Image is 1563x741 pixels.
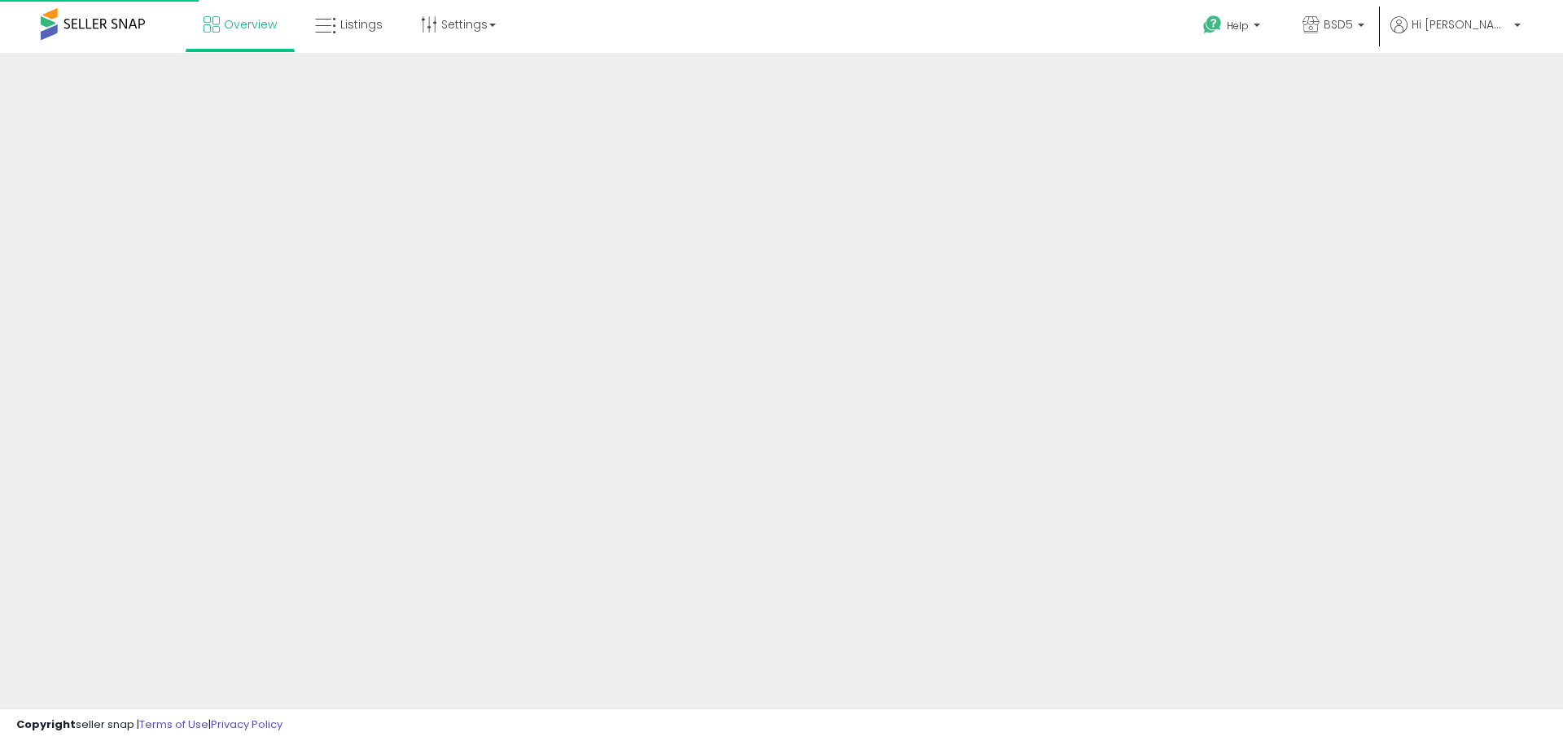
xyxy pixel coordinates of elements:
[1390,16,1521,53] a: Hi [PERSON_NAME]
[16,717,76,732] strong: Copyright
[1227,19,1249,33] span: Help
[1324,16,1353,33] span: BSD5
[1202,15,1223,35] i: Get Help
[340,16,383,33] span: Listings
[224,16,277,33] span: Overview
[1190,2,1276,53] a: Help
[16,717,282,733] div: seller snap | |
[211,717,282,732] a: Privacy Policy
[1412,16,1509,33] span: Hi [PERSON_NAME]
[139,717,208,732] a: Terms of Use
